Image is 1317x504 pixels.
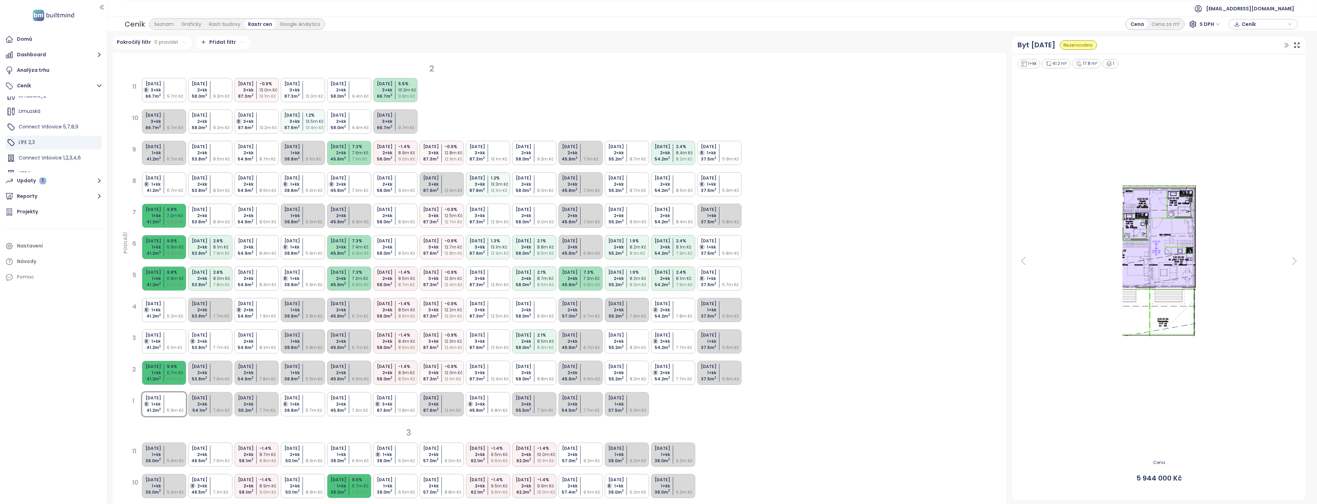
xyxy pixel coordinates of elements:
div: R [236,118,242,124]
div: Pomoc [3,270,104,284]
div: [DATE] [279,206,300,213]
div: 10 [133,113,137,130]
div: [DATE] [141,81,161,87]
div: 8 [133,176,137,193]
a: Nastavení [3,239,104,253]
div: Pomoc [17,273,34,281]
div: 3+kk [279,118,300,125]
div: 6.7m Kč [167,156,187,162]
div: 38.8 m [279,156,300,162]
div: Nastavení [17,242,43,250]
sup: 2 [159,187,161,191]
div: 3+kk [418,213,439,219]
div: 2+kk [650,150,670,156]
div: [DATE] [326,112,346,118]
div: [DATE] [603,144,624,150]
div: 6.0m Kč [306,187,326,194]
div: 54.2 m [650,187,670,194]
sup: 2 [159,156,161,160]
div: 87.3 m [279,93,300,99]
div: 5.9m Kč [722,156,743,162]
sup: 2 [529,156,531,160]
div: Google Analytics [276,19,324,29]
div: 9.8m Kč [398,93,419,99]
span: Connect Vršovice 5,7,8,9 [19,123,78,130]
div: 1.2 % [491,175,511,181]
div: Byt [DATE] [1018,40,1056,50]
div: 2+kk [187,213,207,219]
div: 13.3m Kč [306,93,326,99]
div: [DATE] [650,206,670,213]
div: Domů [17,35,32,43]
sup: 2 [205,187,207,191]
span: Ceník [1242,19,1286,29]
a: Návody [3,255,104,269]
div: Analýza trhu [17,66,49,75]
div: [DATE] [650,144,670,150]
div: 1.2 % [306,112,326,118]
div: 2.4 % [676,144,696,150]
div: 11 [133,82,137,98]
div: [DATE] [141,206,161,213]
div: 5.9m Kč [722,187,743,194]
div: [DATE] [187,112,207,118]
div: 7.2m Kč [167,213,187,219]
div: 1+kk [1018,59,1041,68]
div: [DATE] [187,144,207,150]
div: Cena za m² [1148,19,1184,29]
div: 7.0m Kč [352,187,372,194]
div: 13.3m Kč [491,181,511,187]
div: 9.2m Kč [537,187,557,194]
div: 3+kk [372,87,392,93]
div: 9.0m Kč [398,156,419,162]
div: 8.2m Kč [676,156,696,162]
div: 58.0 m [326,93,346,99]
div: 3+kk [372,118,392,125]
div: 7.0m Kč [583,187,604,194]
div: 8.7m Kč [259,156,280,162]
div: 1+kk [279,181,300,187]
div: 37.5 m [696,156,716,162]
div: Rastr budovy [205,19,244,29]
div: [DATE] [233,81,254,87]
div: 3+kk [233,118,254,125]
div: R [328,181,334,187]
div: Cena [1127,19,1148,29]
button: Dashboard [3,48,104,62]
sup: 2 [344,124,346,128]
div: 8.5m Kč [213,156,233,162]
sup: 2 [205,93,207,97]
div: [DATE] [326,81,346,87]
div: [DATE] [233,206,254,213]
div: 2+kk [557,150,578,156]
div: 12.9m Kč [445,156,465,162]
div: 54.2 m [650,156,670,162]
div: 12.5m Kč [445,213,465,219]
sup: 2 [483,156,485,160]
sup: 2 [714,187,716,191]
div: 2+kk [326,150,346,156]
div: 2+kk [511,150,531,156]
div: Projekty [17,207,38,216]
sup: 2 [390,156,392,160]
div: 10.3m Kč [398,87,419,93]
div: Rezervováno [1060,40,1097,50]
div: 8.6m Kč [259,187,280,194]
div: Přidat filtr [195,36,250,49]
sup: 2 [298,124,300,128]
sup: 2 [344,93,346,97]
span: L1FE 2,3 [19,139,35,146]
div: 3+kk [233,87,254,93]
div: [DATE] [279,112,300,118]
a: Domů [3,32,104,46]
sup: 2 [390,93,392,97]
sup: 2 [437,156,439,160]
sup: 2 [529,187,531,191]
div: 58.0 m [372,156,392,162]
div: 8.7m Kč [630,156,650,162]
div: 9 [133,145,137,161]
div: Návody [17,257,36,266]
div: 9.3m Kč [213,93,233,99]
div: L1FE 1 [5,167,102,181]
div: Connect Vršovice 5,7,8,9 [5,120,102,134]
